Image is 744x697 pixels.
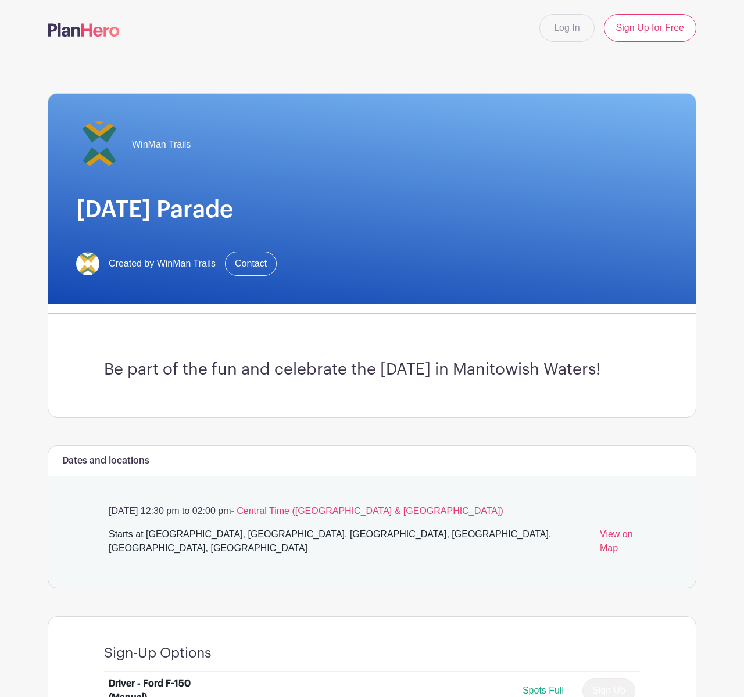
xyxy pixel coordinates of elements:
div: Starts at [GEOGRAPHIC_DATA], [GEOGRAPHIC_DATA], [GEOGRAPHIC_DATA], [GEOGRAPHIC_DATA], [GEOGRAPHIC... [109,527,591,560]
img: Icon%20Only%20-%20Green%20and%20Yellow%20-%20White%20background.png [76,252,99,275]
h6: Dates and locations [62,455,149,466]
span: Created by WinMan Trails [109,257,216,271]
h1: [DATE] Parade [76,196,668,224]
h4: Sign-Up Options [104,645,212,662]
a: Contact [225,252,277,276]
p: [DATE] 12:30 pm to 02:00 pm [104,504,640,518]
a: View on Map [600,527,640,560]
h3: Be part of the fun and celebrate the [DATE] in Manitowish Waters! [104,360,640,380]
a: Sign Up for Free [604,14,696,42]
span: Spots Full [523,685,564,695]
img: logo-507f7623f17ff9eddc593b1ce0a138ce2505c220e1c5a4e2b4648c50719b7d32.svg [48,23,120,37]
a: Log In [539,14,594,42]
img: Logo%20Icon%20Only@4x.png [76,121,123,168]
span: WinMan Trails [132,138,191,152]
span: - Central Time ([GEOGRAPHIC_DATA] & [GEOGRAPHIC_DATA]) [231,506,503,516]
